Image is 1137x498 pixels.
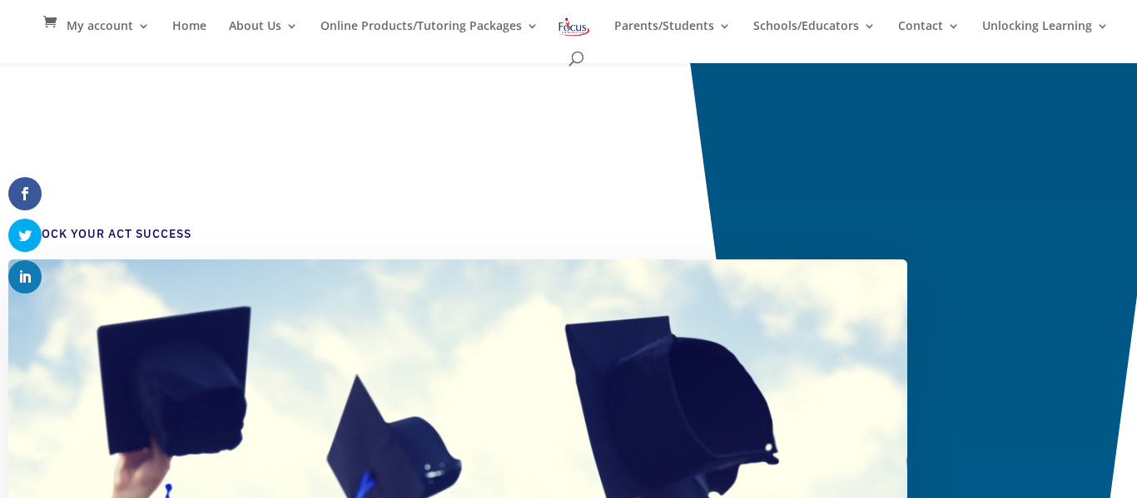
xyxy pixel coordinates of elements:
a: My account [67,20,150,48]
a: Online Products/Tutoring Packages [320,20,539,48]
a: Schools/Educators [753,20,876,48]
h4: Unlock Your ACT Success [17,226,882,251]
a: Parents/Students [614,20,731,48]
a: Home [172,20,206,48]
img: Focus on Learning [557,15,592,39]
a: Unlocking Learning [982,20,1109,48]
a: About Us [229,20,298,48]
a: Contact [898,20,960,48]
